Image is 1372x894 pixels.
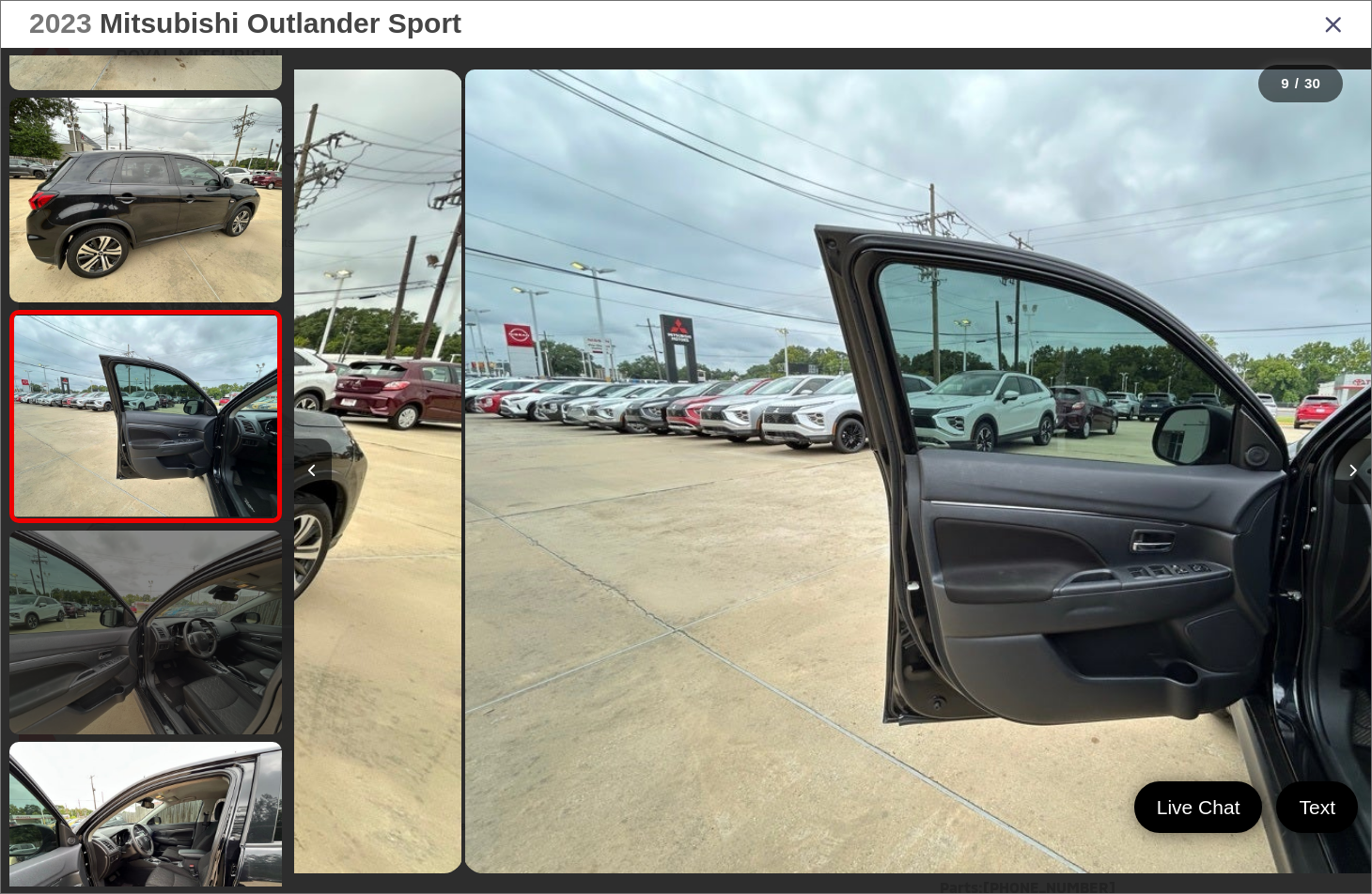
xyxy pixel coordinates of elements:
[7,96,284,304] img: 2023 Mitsubishi Outlander Sport 2.0 ES
[1304,75,1320,91] span: 30
[1281,75,1288,91] span: 9
[1324,11,1343,36] i: Close gallery
[1276,781,1358,833] a: Text
[1293,77,1301,90] span: /
[1134,781,1263,833] a: Live Chat
[1333,439,1371,504] button: Next image
[1147,794,1250,820] span: Live Chat
[1289,794,1345,820] span: Text
[100,8,461,39] span: Mitsubishi Outlander Sport
[294,439,332,504] button: Previous image
[29,8,92,39] span: 2023
[11,316,279,516] img: 2023 Mitsubishi Outlander Sport 2.0 ES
